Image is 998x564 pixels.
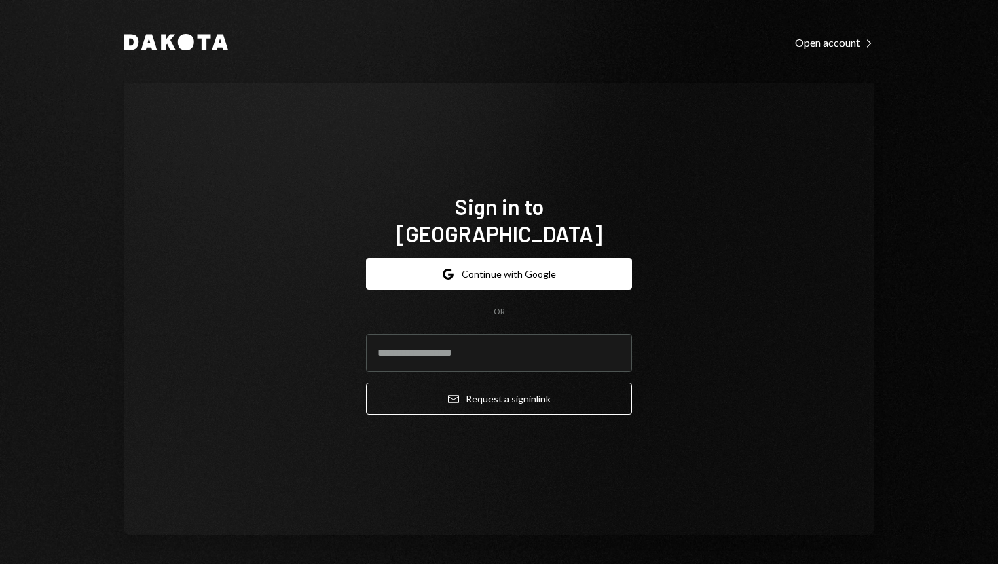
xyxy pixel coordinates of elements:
[494,306,505,318] div: OR
[795,35,874,50] a: Open account
[795,36,874,50] div: Open account
[366,193,632,247] h1: Sign in to [GEOGRAPHIC_DATA]
[366,383,632,415] button: Request a signinlink
[366,258,632,290] button: Continue with Google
